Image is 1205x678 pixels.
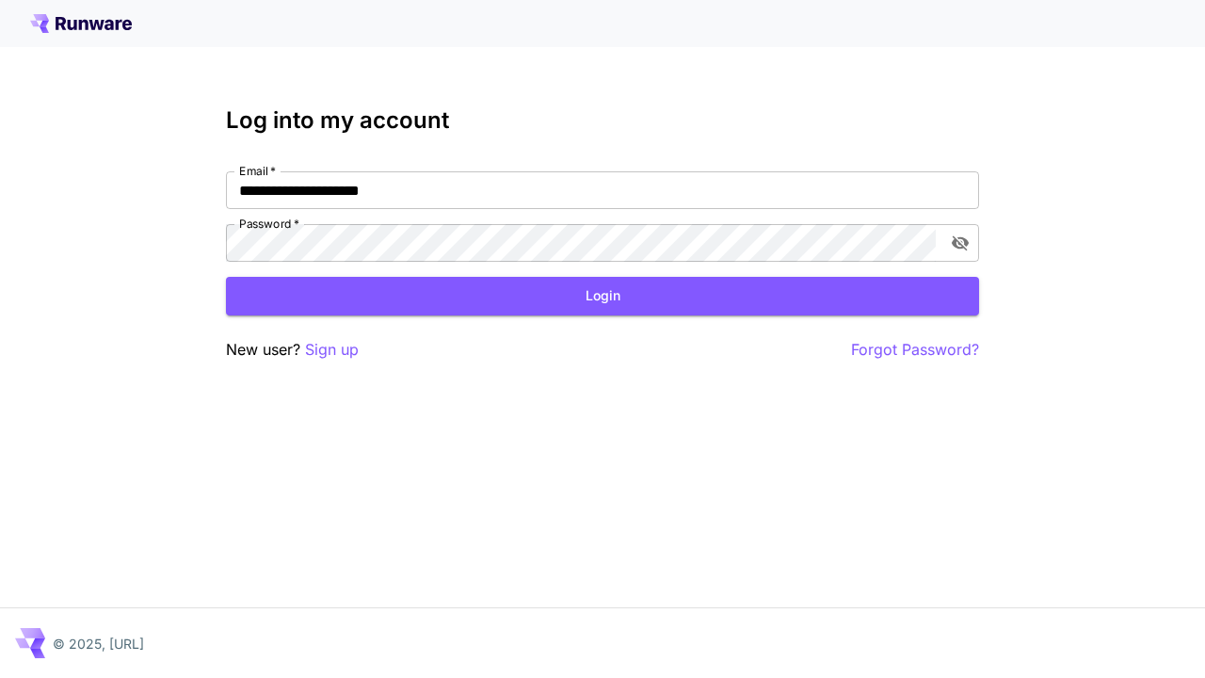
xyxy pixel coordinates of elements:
[239,163,276,179] label: Email
[53,634,144,654] p: © 2025, [URL]
[226,107,979,134] h3: Log into my account
[943,226,977,260] button: toggle password visibility
[305,338,359,362] button: Sign up
[851,338,979,362] button: Forgot Password?
[226,338,359,362] p: New user?
[239,216,299,232] label: Password
[226,277,979,315] button: Login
